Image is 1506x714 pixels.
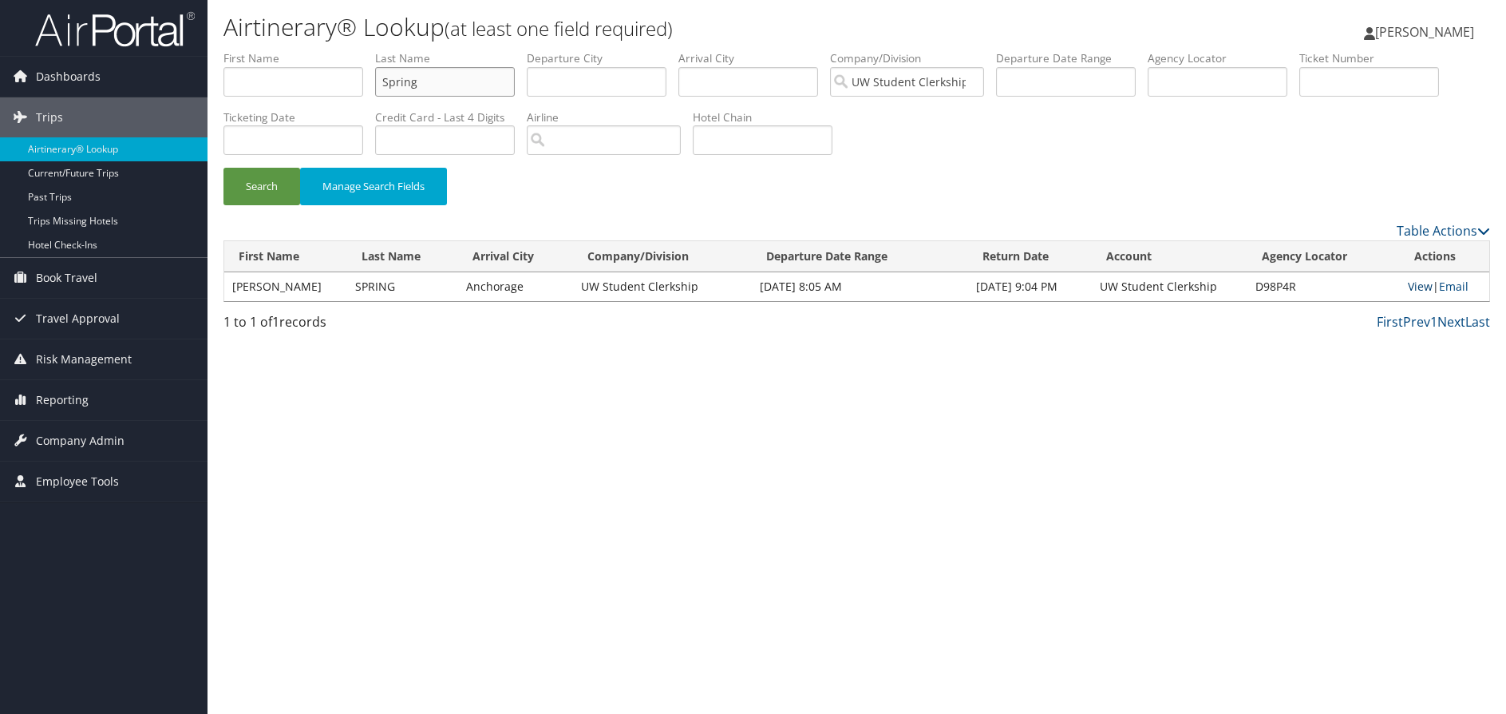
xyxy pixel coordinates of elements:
td: [PERSON_NAME] [224,272,347,301]
td: UW Student Clerkship [573,272,752,301]
th: Agency Locator: activate to sort column ascending [1247,241,1400,272]
label: Company/Division [830,50,996,66]
td: [DATE] 9:04 PM [968,272,1092,301]
a: Next [1437,313,1465,331]
td: | [1400,272,1489,301]
a: 1 [1430,313,1437,331]
label: Ticketing Date [223,109,375,125]
th: First Name: activate to sort column ascending [224,241,347,272]
label: Departure City [527,50,678,66]
th: Last Name: activate to sort column ascending [347,241,458,272]
button: Manage Search Fields [300,168,447,205]
span: Trips [36,97,63,137]
a: Prev [1403,313,1430,331]
label: Ticket Number [1299,50,1451,66]
span: Risk Management [36,339,132,379]
label: Credit Card - Last 4 Digits [375,109,527,125]
label: Arrival City [678,50,830,66]
label: First Name [223,50,375,66]
label: Hotel Chain [693,109,844,125]
span: [PERSON_NAME] [1375,23,1474,41]
label: Last Name [375,50,527,66]
a: Table Actions [1397,222,1490,240]
img: airportal-logo.png [35,10,195,48]
td: Anchorage [458,272,574,301]
td: UW Student Clerkship [1092,272,1247,301]
button: Search [223,168,300,205]
h1: Airtinerary® Lookup [223,10,1068,44]
span: Book Travel [36,258,97,298]
th: Arrival City: activate to sort column ascending [458,241,574,272]
span: Employee Tools [36,462,119,502]
small: (at least one field required) [445,15,673,42]
td: [DATE] 8:05 AM [752,272,968,301]
a: [PERSON_NAME] [1364,8,1490,56]
th: Departure Date Range: activate to sort column descending [752,241,968,272]
a: Last [1465,313,1490,331]
label: Agency Locator [1148,50,1299,66]
label: Departure Date Range [996,50,1148,66]
a: View [1408,279,1433,294]
span: 1 [272,313,279,331]
a: Email [1439,279,1468,294]
th: Actions [1400,241,1489,272]
th: Account: activate to sort column ascending [1092,241,1247,272]
th: Return Date: activate to sort column ascending [968,241,1092,272]
label: Airline [527,109,693,125]
span: Company Admin [36,421,125,461]
td: SPRING [347,272,458,301]
span: Dashboards [36,57,101,97]
span: Reporting [36,380,89,420]
a: First [1377,313,1403,331]
span: Travel Approval [36,299,120,339]
th: Company/Division [573,241,752,272]
td: D98P4R [1247,272,1400,301]
div: 1 to 1 of records [223,312,522,339]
